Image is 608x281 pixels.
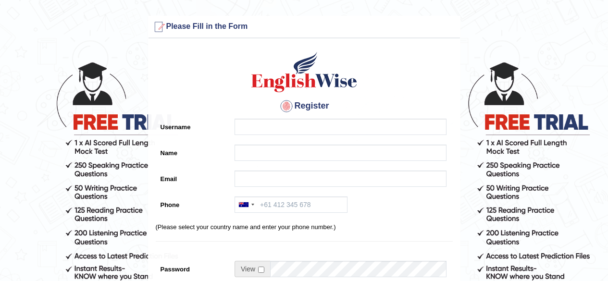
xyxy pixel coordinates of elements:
[156,119,230,132] label: Username
[235,196,347,213] input: +61 412 345 678
[258,267,264,273] input: Show/Hide Password
[156,222,453,232] p: (Please select your country name and enter your phone number.)
[156,261,230,274] label: Password
[156,98,453,114] h4: Register
[151,19,458,35] h3: Please Fill in the Form
[156,145,230,158] label: Name
[249,50,359,94] img: Logo of English Wise create a new account for intelligent practice with AI
[156,196,230,209] label: Phone
[235,197,257,212] div: Australia: +61
[156,171,230,183] label: Email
